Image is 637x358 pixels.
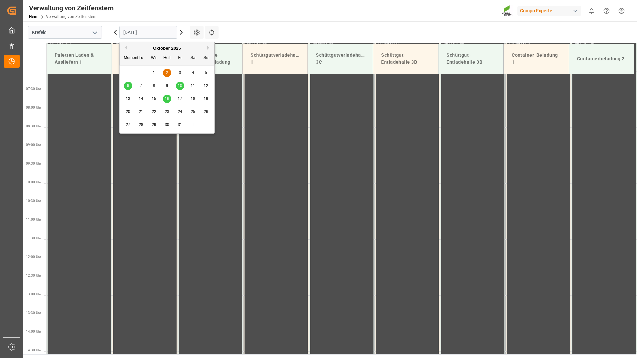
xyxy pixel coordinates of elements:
[502,5,513,17] img: Screenshot%202023-09-29%20at%2010.02.21.png_1712312052.png
[124,108,132,116] div: Wählen Sie Montag, 20. Oktober 2025
[178,96,182,101] span: 17
[26,218,41,221] span: 11:00 Uhr
[176,108,184,116] div: Wählen Freitag, 24. Oktober 2025
[179,70,181,75] span: 3
[189,54,197,62] div: Sa
[139,109,143,114] span: 21
[26,274,41,277] span: 12:30 Uhr
[139,122,143,127] span: 28
[204,83,208,88] span: 12
[204,96,208,101] span: 19
[26,143,41,147] span: 09:00 Uhr
[163,108,171,116] div: Wählen Donnerstag, 23. Oktober 2025
[599,3,614,18] button: Hilfe-Center
[127,83,129,88] span: 6
[124,54,132,62] div: Moment
[26,292,41,296] span: 13:00 Uhr
[205,70,207,75] span: 5
[137,95,145,103] div: Wählen Dienstag, 14. Oktober 2025
[90,27,100,38] button: Menü öffnen
[26,162,41,165] span: 09:30 Uhr
[176,95,184,103] div: Wählen Freitag, 17. Oktober 2025
[29,14,39,19] a: Heim
[26,330,41,333] span: 14:00 Uhr
[176,54,184,62] div: Fr
[192,70,194,75] span: 4
[126,109,130,114] span: 20
[189,69,197,77] div: Wählen Sie Samstag, 4. Oktober 2025
[191,96,195,101] span: 18
[153,83,155,88] span: 8
[120,45,214,52] div: Oktober 2025
[26,106,41,109] span: 08:00 Uhr
[119,26,177,39] input: TT-MM-JJJJ
[117,49,172,68] div: Paletten Laden & Auslieferung 2
[165,109,169,114] span: 23
[202,54,210,62] div: Su
[176,69,184,77] div: Wählen Freitag, 3. Oktober 2025
[202,108,210,116] div: Wählen Sonntag, 26. Oktober 2025
[150,82,158,90] div: Wählen Sie Mittwoch, 8. Oktober 2025
[26,87,41,91] span: 07:30 Uhr
[150,95,158,103] div: Wählen Sie Mittwoch, 15. Oktober 2025
[202,82,210,90] div: Wählen Sie Sonntag, 12. Oktober 2025
[123,46,127,50] button: Vormonat
[165,96,169,101] span: 16
[150,69,158,77] div: Wählen Mittwoch, 1. Oktober 2025
[150,108,158,116] div: Wählen Sie Mittwoch, 22. Oktober 2025
[122,66,213,131] div: Monat 2025-10
[248,49,302,68] div: Schüttgutverladehalle 1
[166,70,168,75] span: 2
[313,49,367,68] div: Schüttgutverladehalle 3C
[378,49,433,68] div: Schüttgut-Entladehalle 3B
[178,109,182,114] span: 24
[152,109,156,114] span: 22
[178,83,182,88] span: 10
[26,255,41,259] span: 12:00 Uhr
[26,348,41,352] span: 14:30 Uhr
[137,108,145,116] div: Wählen Dienstag, 21. Oktober 2025
[189,108,197,116] div: Wählen Sie Samstag, 25. Oktober 2025
[29,3,114,13] div: Verwaltung von Zeitfenstern
[163,69,171,77] div: Wählen Donnerstag, 2. Oktober 2025
[178,122,182,127] span: 31
[26,199,41,203] span: 10:30 Uhr
[153,70,155,75] span: 1
[150,121,158,129] div: Wählen Mittwoch, 29. Oktober 2025
[176,82,184,90] div: Wählen Freitag, 10. Oktober 2025
[150,54,158,62] div: Wir
[191,83,195,88] span: 11
[202,95,210,103] div: Wählen Sonntag, 19. Oktober 2025
[207,46,211,50] button: Nächster Monat
[163,82,171,90] div: Wählen Donnerstag, 9. Oktober 2025
[517,4,584,17] button: Compo Experte
[163,121,171,129] div: Wählen Donnerstag, 30. Oktober 2025
[163,95,171,103] div: Wählen Donnerstag, 16. Oktober 2025
[26,180,41,184] span: 10:00 Uhr
[165,122,169,127] span: 30
[137,82,145,90] div: Wählen Dienstag, 7. Oktober 2025
[204,109,208,114] span: 26
[520,7,552,14] font: Compo Experte
[176,121,184,129] div: Wählen Sie Freitag, 31. Oktober 2025
[26,311,41,315] span: 13:30 Uhr
[509,49,563,68] div: Container-Beladung 1
[152,96,156,101] span: 15
[124,121,132,129] div: Wählen Sie Montag, 27. Oktober 2025
[163,54,171,62] div: Heit
[137,121,145,129] div: Wählen Dienstag, 28. Oktober 2025
[140,83,142,88] span: 7
[202,69,210,77] div: Wählen Sonntag, 5. Oktober 2025
[124,82,132,90] div: Wählen Sie Montag, 6. Oktober 2025
[28,26,102,39] input: Typ zum Suchen/Auswählen
[584,3,599,18] button: 0 neue Benachrichtigungen anzeigen
[189,95,197,103] div: Wählen Sie Samstag, 18. Oktober 2025
[191,109,195,114] span: 25
[444,49,498,68] div: Schüttgut-Entladehalle 3B
[26,236,41,240] span: 11:30 Uhr
[166,83,168,88] span: 9
[574,53,629,65] div: Containerbeladung 2
[152,122,156,127] span: 29
[189,82,197,90] div: Wählen Sie Samstag, 11. Oktober 2025
[52,49,106,68] div: Paletten Laden & Ausliefern 1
